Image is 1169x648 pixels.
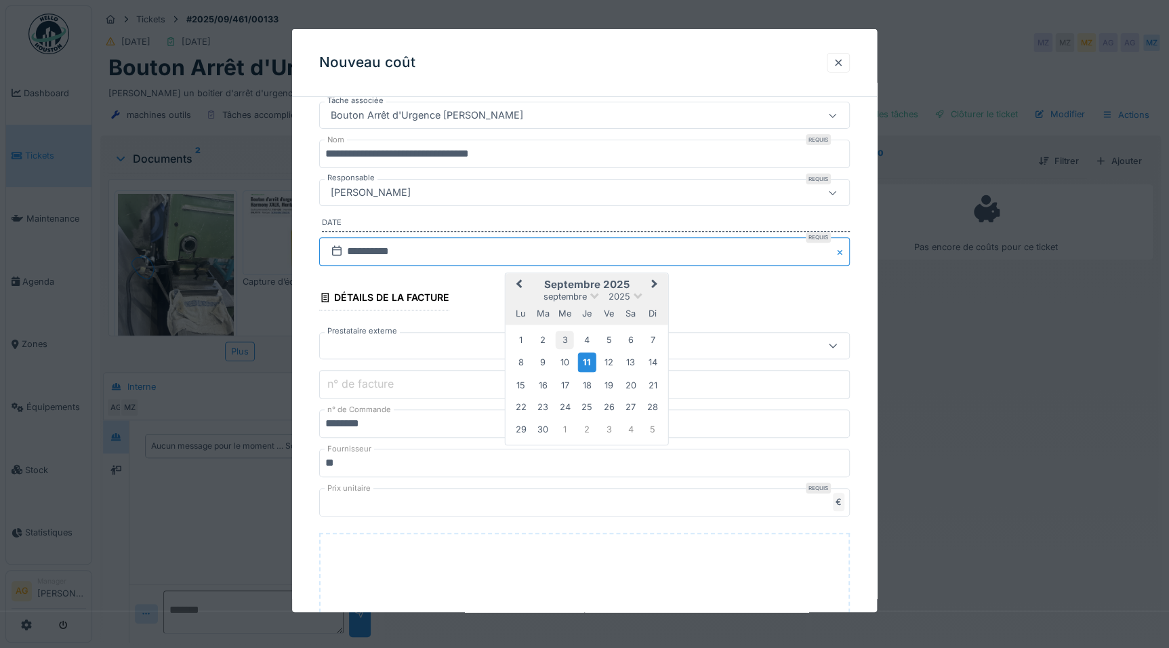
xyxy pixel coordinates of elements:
div: lundi [512,304,530,323]
div: Requis [806,232,831,243]
div: Choose mercredi 24 septembre 2025 [556,398,574,416]
div: Choose dimanche 28 septembre 2025 [644,398,662,416]
div: Month septembre, 2025 [510,329,663,440]
label: Fournisseur [325,443,374,455]
span: septembre [544,291,587,302]
div: Choose lundi 15 septembre 2025 [512,376,530,394]
div: Choose samedi 20 septembre 2025 [621,376,640,394]
div: Requis [806,134,831,145]
label: Date [322,217,850,232]
div: Choose vendredi 19 septembre 2025 [600,376,618,394]
div: Choose mardi 30 septembre 2025 [533,420,552,439]
label: Prestataire externe [325,325,400,337]
div: Requis [806,174,831,184]
label: n° de Commande [325,404,394,416]
div: Choose lundi 8 septembre 2025 [512,353,530,371]
div: Choose mardi 23 septembre 2025 [533,398,552,416]
div: Choose dimanche 21 septembre 2025 [644,376,662,394]
div: Choose vendredi 3 octobre 2025 [600,420,618,439]
label: Prix unitaire [325,483,373,494]
div: Choose jeudi 18 septembre 2025 [577,376,596,394]
div: Choose mercredi 3 septembre 2025 [556,331,574,349]
div: Choose mercredi 10 septembre 2025 [556,353,574,371]
div: Choose mardi 9 septembre 2025 [533,353,552,371]
div: Requis [806,483,831,493]
div: € [833,493,844,511]
div: Choose lundi 1 septembre 2025 [512,331,530,349]
h2: septembre 2025 [506,279,668,291]
label: Responsable [325,172,377,184]
div: Choose vendredi 5 septembre 2025 [600,331,618,349]
div: Choose mardi 2 septembre 2025 [533,331,552,349]
div: Bouton Arrêt d'Urgence [PERSON_NAME] [325,108,529,123]
label: n° de facture [325,376,396,392]
div: Choose dimanche 5 octobre 2025 [644,420,662,439]
div: Choose vendredi 26 septembre 2025 [600,398,618,416]
div: mercredi [556,304,574,323]
div: Détails de la facture [319,287,449,310]
div: vendredi [600,304,618,323]
div: Choose lundi 22 septembre 2025 [512,398,530,416]
div: Choose mercredi 1 octobre 2025 [556,420,574,439]
div: Choose jeudi 11 septembre 2025 [577,352,596,372]
div: dimanche [644,304,662,323]
div: [PERSON_NAME] [325,185,416,200]
div: Choose jeudi 2 octobre 2025 [577,420,596,439]
button: Next Month [645,275,667,296]
div: Choose dimanche 14 septembre 2025 [644,353,662,371]
div: Choose samedi 13 septembre 2025 [621,353,640,371]
div: Choose mardi 16 septembre 2025 [533,376,552,394]
div: Choose jeudi 4 septembre 2025 [577,331,596,349]
button: Previous Month [507,275,529,296]
span: 2025 [609,291,630,302]
div: Choose mercredi 17 septembre 2025 [556,376,574,394]
div: Choose vendredi 12 septembre 2025 [600,353,618,371]
div: Choose jeudi 25 septembre 2025 [577,398,596,416]
div: Choose samedi 4 octobre 2025 [621,420,640,439]
h3: Nouveau coût [319,54,415,71]
label: Tâche associée [325,95,386,106]
div: samedi [621,304,640,323]
div: mardi [533,304,552,323]
div: Choose dimanche 7 septembre 2025 [644,331,662,349]
label: Nom [325,134,347,146]
div: Choose lundi 29 septembre 2025 [512,420,530,439]
div: Choose samedi 27 septembre 2025 [621,398,640,416]
button: Close [835,237,850,266]
div: Choose samedi 6 septembre 2025 [621,331,640,349]
div: jeudi [577,304,596,323]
